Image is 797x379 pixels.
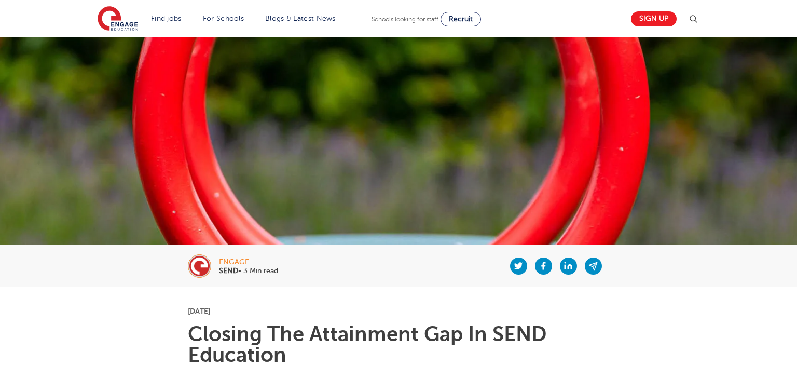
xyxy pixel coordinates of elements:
b: SEND [219,267,238,275]
p: [DATE] [188,307,610,315]
h1: Closing The Attainment Gap In SEND Education [188,324,610,366]
img: Engage Education [98,6,138,32]
a: For Schools [203,15,244,22]
a: Blogs & Latest News [265,15,336,22]
a: Find jobs [151,15,182,22]
a: Recruit [441,12,481,26]
a: Sign up [631,11,677,26]
div: engage [219,259,278,266]
span: Recruit [449,15,473,23]
span: Schools looking for staff [372,16,438,23]
p: • 3 Min read [219,267,278,275]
